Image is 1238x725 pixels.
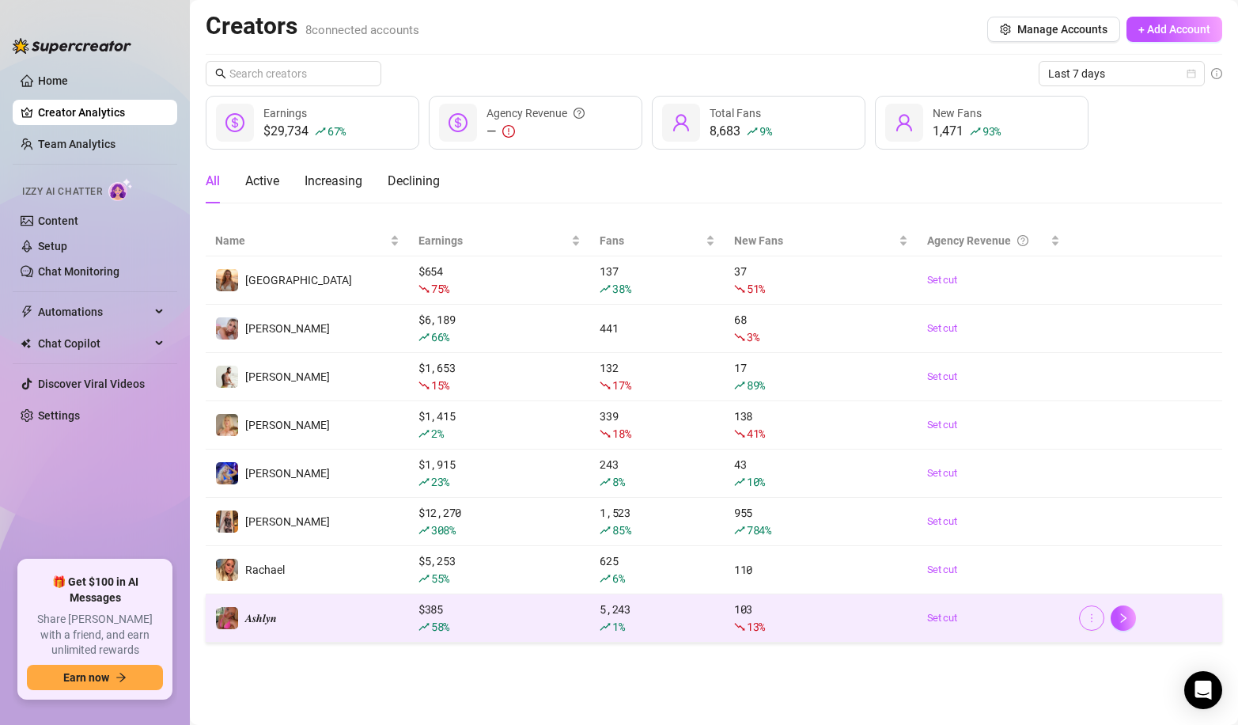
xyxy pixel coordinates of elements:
a: Set cut [927,369,1061,385]
span: [PERSON_NAME] [245,370,330,383]
span: 1 % [612,619,624,634]
a: Set cut [927,562,1061,578]
span: 85 % [612,522,630,537]
span: Last 7 days [1048,62,1195,85]
img: Mellanie [216,511,238,533]
span: + Add Account [1138,23,1210,36]
span: fall [734,428,745,439]
span: [PERSON_NAME] [245,515,330,528]
div: $ 1,915 [418,456,581,491]
span: dollar-circle [225,113,244,132]
div: Declining [388,172,440,191]
input: Search creators [229,65,359,82]
span: rise [734,380,745,391]
span: 🎁 Get $100 in AI Messages [27,575,163,605]
span: arrow-right [115,672,127,683]
a: Set cut [927,610,1061,626]
span: New Fans [734,232,895,249]
h2: Creators [206,11,419,41]
span: Share [PERSON_NAME] with a friend, and earn unlimited rewards [27,612,163,659]
span: rise [418,332,430,343]
span: fall [734,332,745,343]
div: $ 385 [418,601,581,636]
button: Manage Accounts [987,17,1120,42]
span: 8 % [612,474,624,489]
span: calendar [1187,69,1196,78]
span: 𝑨𝒔𝒉𝒍𝒚𝒏 [245,612,277,624]
a: Creator Analytics [38,100,165,125]
span: 58 % [431,619,449,634]
div: 1,523 [600,504,715,539]
div: 138 [734,408,908,442]
span: rise [418,525,430,536]
div: 132 [600,359,715,394]
img: Chat Copilot [21,338,31,349]
span: 13 % [747,619,765,634]
a: Home [38,74,68,87]
img: Karen [216,414,238,436]
a: Content [38,214,78,227]
a: Discover Viral Videos [38,378,145,390]
a: Chat Monitoring [38,265,119,278]
img: logo-BBDzfeDw.svg [13,38,131,54]
img: Quinton [216,366,238,388]
span: rise [970,126,981,137]
div: $ 1,653 [418,359,581,394]
span: dollar-circle [449,113,468,132]
a: Set cut [927,514,1061,530]
span: rise [418,428,430,439]
img: Madison [216,269,238,291]
a: Set cut [927,272,1061,288]
img: Courtney [216,462,238,484]
span: 66 % [431,329,449,344]
span: [PERSON_NAME] [245,419,330,431]
span: 55 % [431,571,449,586]
div: 17 [734,359,908,394]
span: exclamation-circle [502,125,515,138]
span: Total Fans [710,107,761,120]
span: 308 % [431,522,456,537]
span: 38 % [612,281,630,296]
span: Earnings [418,232,568,249]
img: 𝑨𝒔𝒉𝒍𝒚𝒏 [216,607,238,629]
div: 1,471 [933,122,1001,141]
span: Izzy AI Chatter [22,184,102,199]
span: rise [418,573,430,584]
span: 75 % [431,281,449,296]
span: 93 % [982,123,1001,139]
span: 18 % [612,426,630,441]
th: New Fans [725,226,918,256]
span: 23 % [431,474,449,489]
div: $ 6,189 [418,311,581,346]
span: Fans [600,232,702,249]
img: Kelsey [216,317,238,340]
div: 43 [734,456,908,491]
span: user [672,113,691,132]
span: 10 % [747,474,765,489]
div: Active [245,172,279,191]
button: right [1111,605,1136,631]
span: fall [418,283,430,294]
span: 3 % [747,329,759,344]
div: 955 [734,504,908,539]
div: 625 [600,552,715,587]
span: 89 % [747,378,765,393]
span: Automations [38,299,150,325]
div: 103 [734,601,908,636]
span: right [1118,613,1129,624]
th: Earnings [409,226,590,256]
div: 5,243 [600,601,715,636]
span: 8 connected accounts [305,23,419,37]
span: Rachael [245,564,285,576]
span: [GEOGRAPHIC_DATA] [245,274,352,287]
img: AI Chatter [108,178,133,201]
span: rise [315,126,326,137]
span: rise [734,476,745,488]
div: Agency Revenue [486,104,585,122]
div: — [486,122,585,141]
span: info-circle [1211,68,1222,79]
span: New Fans [933,107,982,120]
div: $ 12,270 [418,504,581,539]
span: rise [418,476,430,488]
